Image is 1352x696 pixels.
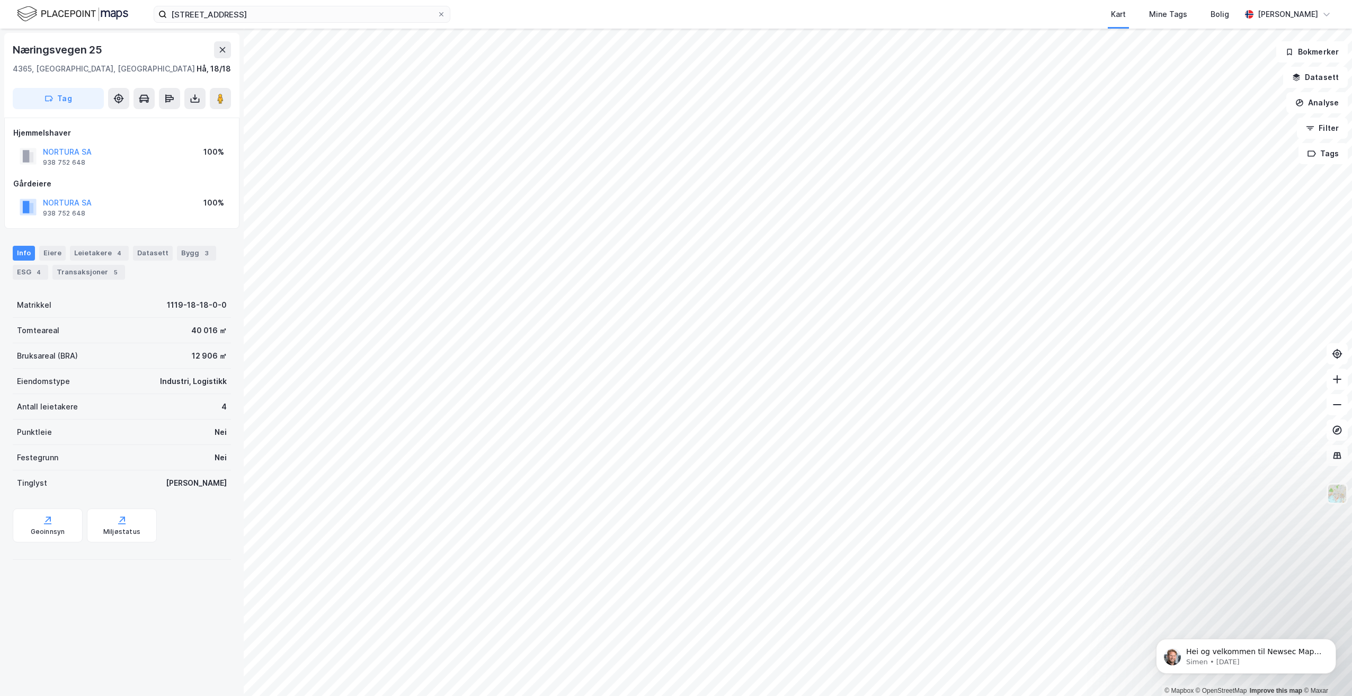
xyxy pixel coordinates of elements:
[1276,41,1348,63] button: Bokmerker
[43,158,85,167] div: 938 752 648
[192,350,227,362] div: 12 906 ㎡
[166,477,227,489] div: [PERSON_NAME]
[17,350,78,362] div: Bruksareal (BRA)
[39,246,66,261] div: Eiere
[13,265,48,280] div: ESG
[13,177,230,190] div: Gårdeiere
[1283,67,1348,88] button: Datasett
[1327,484,1347,504] img: Z
[13,246,35,261] div: Info
[17,5,128,23] img: logo.f888ab2527a4732fd821a326f86c7f29.svg
[215,426,227,439] div: Nei
[13,88,104,109] button: Tag
[167,299,227,311] div: 1119-18-18-0-0
[13,41,104,58] div: Næringsvegen 25
[197,63,231,75] div: Hå, 18/18
[17,400,78,413] div: Antall leietakere
[201,248,212,258] div: 3
[160,375,227,388] div: Industri, Logistikk
[1297,118,1348,139] button: Filter
[110,267,121,278] div: 5
[43,209,85,218] div: 938 752 648
[203,197,224,209] div: 100%
[1164,687,1194,694] a: Mapbox
[103,528,140,536] div: Miljøstatus
[17,477,47,489] div: Tinglyst
[13,63,195,75] div: 4365, [GEOGRAPHIC_DATA], [GEOGRAPHIC_DATA]
[17,426,52,439] div: Punktleie
[1149,8,1187,21] div: Mine Tags
[1250,687,1302,694] a: Improve this map
[1211,8,1229,21] div: Bolig
[177,246,216,261] div: Bygg
[1140,617,1352,691] iframe: Intercom notifications message
[221,400,227,413] div: 4
[1286,92,1348,113] button: Analyse
[114,248,124,258] div: 4
[70,246,129,261] div: Leietakere
[17,451,58,464] div: Festegrunn
[13,127,230,139] div: Hjemmelshaver
[191,324,227,337] div: 40 016 ㎡
[17,324,59,337] div: Tomteareal
[17,375,70,388] div: Eiendomstype
[1258,8,1318,21] div: [PERSON_NAME]
[31,528,65,536] div: Geoinnsyn
[133,246,173,261] div: Datasett
[33,267,44,278] div: 4
[1196,687,1247,694] a: OpenStreetMap
[1111,8,1126,21] div: Kart
[167,6,437,22] input: Søk på adresse, matrikkel, gårdeiere, leietakere eller personer
[17,299,51,311] div: Matrikkel
[1298,143,1348,164] button: Tags
[215,451,227,464] div: Nei
[203,146,224,158] div: 100%
[52,265,125,280] div: Transaksjoner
